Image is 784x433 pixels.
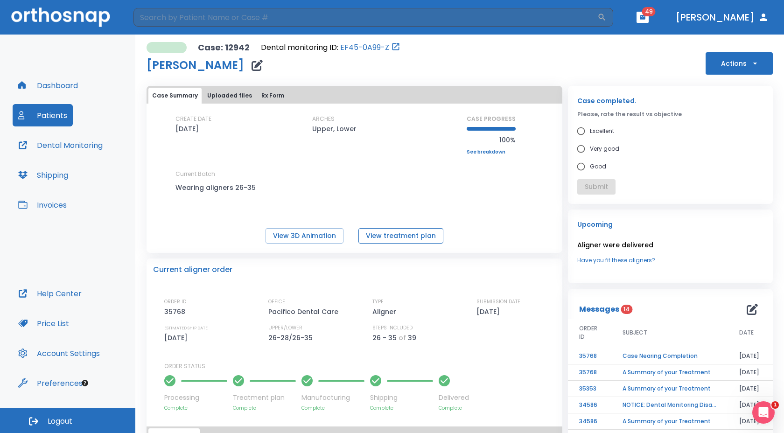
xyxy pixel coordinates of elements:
p: Upcoming [577,219,763,230]
input: Search by Patient Name or Case # [133,8,597,27]
span: 14 [621,305,632,314]
span: DATE [739,328,754,337]
p: 26 - 35 [372,332,397,343]
p: CASE PROGRESS [467,115,516,123]
button: Patients [13,104,73,126]
p: STEPS INCLUDED [372,324,413,332]
td: A Summary of your Treatment [611,413,728,430]
span: Logout [48,416,72,426]
p: SUBMISSION DATE [476,298,520,306]
p: Complete [439,405,469,412]
a: Have you fit these aligners? [577,256,763,265]
td: [DATE] [728,397,773,413]
p: Shipping [370,393,433,403]
button: Shipping [13,164,74,186]
span: Excellent [590,126,614,137]
button: Rx Form [258,88,288,104]
p: Delivered [439,393,469,403]
button: Actions [706,52,773,75]
p: Manufacturing [301,393,364,403]
span: ORDER ID [579,324,601,341]
p: Case completed. [577,95,763,106]
p: Please, rate the result vs objective [577,110,763,119]
p: Pacifico Dental Care [268,306,342,317]
td: NOTICE: Dental Monitoring Disabled for Paasonen [611,397,728,413]
td: Case Nearing Completion [611,348,728,364]
button: Dashboard [13,74,84,97]
p: 39 [408,332,416,343]
td: 34586 [568,397,612,413]
p: 26-28/26-35 [268,332,316,343]
div: tabs [148,88,560,104]
p: ARCHES [312,115,335,123]
span: SUBJECT [623,328,647,337]
button: View 3D Animation [266,228,343,244]
a: See breakdown [467,149,516,155]
p: Complete [301,405,364,412]
p: Complete [164,405,227,412]
div: Tooltip anchor [81,379,89,387]
td: [DATE] [728,413,773,430]
button: Invoices [13,194,72,216]
span: 1 [771,401,779,409]
button: Price List [13,312,75,335]
button: View treatment plan [358,228,443,244]
p: Complete [370,405,433,412]
td: 35353 [568,381,612,397]
h1: [PERSON_NAME] [147,60,244,71]
p: [DATE] [476,306,503,317]
p: ORDER ID [164,298,186,306]
p: Current Batch [175,170,259,178]
p: [DATE] [175,123,199,134]
p: Messages [579,304,619,315]
p: OFFICE [268,298,285,306]
p: Treatment plan [233,393,296,403]
td: 35768 [568,348,612,364]
p: Wearing aligners 26-35 [175,182,259,193]
a: EF45-0A99-Z [340,42,389,53]
p: Current aligner order [153,264,232,275]
p: Aligner [372,306,399,317]
p: CREATE DATE [175,115,211,123]
p: Case: 12942 [198,42,250,53]
td: [DATE] [728,348,773,364]
div: Open patient in dental monitoring portal [261,42,400,53]
p: Processing [164,393,227,403]
td: [DATE] [728,364,773,381]
span: 49 [642,7,656,16]
p: Upper, Lower [312,123,357,134]
button: Dental Monitoring [13,134,108,156]
td: [DATE] [728,381,773,397]
span: Very good [590,143,619,154]
button: Account Settings [13,342,105,364]
td: 35768 [568,364,612,381]
p: 100% [467,134,516,146]
iframe: Intercom live chat [752,401,775,424]
span: Good [590,161,606,172]
button: Preferences [13,372,88,394]
p: 35768 [164,306,189,317]
button: Help Center [13,282,87,305]
p: Complete [233,405,296,412]
td: A Summary of your Treatment [611,381,728,397]
button: Uploaded files [203,88,256,104]
td: 34586 [568,413,612,430]
p: TYPE [372,298,384,306]
p: Aligner were delivered [577,239,763,251]
p: [DATE] [164,332,191,343]
p: ORDER STATUS [164,362,556,370]
button: [PERSON_NAME] [672,9,773,26]
p: ESTIMATED SHIP DATE [164,324,208,332]
button: Case Summary [148,88,202,104]
td: A Summary of your Treatment [611,364,728,381]
p: Dental monitoring ID: [261,42,338,53]
p: UPPER/LOWER [268,324,302,332]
